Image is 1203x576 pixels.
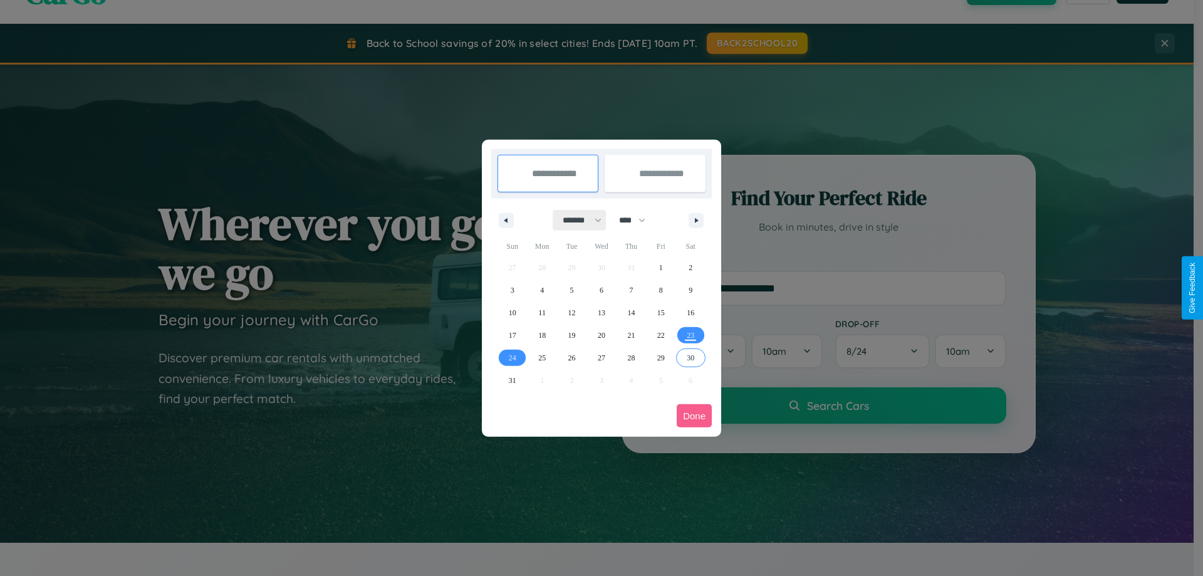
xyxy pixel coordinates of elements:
[568,347,576,369] span: 26
[568,301,576,324] span: 12
[538,301,546,324] span: 11
[617,236,646,256] span: Thu
[617,301,646,324] button: 14
[677,404,712,427] button: Done
[570,279,574,301] span: 5
[617,279,646,301] button: 7
[557,324,586,347] button: 19
[627,324,635,347] span: 21
[557,301,586,324] button: 12
[540,279,544,301] span: 4
[627,301,635,324] span: 14
[509,369,516,392] span: 31
[598,301,605,324] span: 13
[497,324,527,347] button: 17
[527,347,556,369] button: 25
[627,347,635,369] span: 28
[511,279,514,301] span: 3
[586,236,616,256] span: Wed
[689,256,692,279] span: 2
[497,369,527,392] button: 31
[509,347,516,369] span: 24
[586,347,616,369] button: 27
[497,236,527,256] span: Sun
[617,347,646,369] button: 28
[646,301,675,324] button: 15
[646,236,675,256] span: Fri
[598,347,605,369] span: 27
[646,256,675,279] button: 1
[557,236,586,256] span: Tue
[687,324,694,347] span: 23
[689,279,692,301] span: 9
[617,324,646,347] button: 21
[629,279,633,301] span: 7
[687,347,694,369] span: 30
[676,347,706,369] button: 30
[676,236,706,256] span: Sat
[657,347,665,369] span: 29
[557,279,586,301] button: 5
[598,324,605,347] span: 20
[509,301,516,324] span: 10
[676,301,706,324] button: 16
[586,301,616,324] button: 13
[538,347,546,369] span: 25
[687,301,694,324] span: 16
[659,256,663,279] span: 1
[586,279,616,301] button: 6
[497,301,527,324] button: 10
[600,279,603,301] span: 6
[676,324,706,347] button: 23
[646,347,675,369] button: 29
[557,347,586,369] button: 26
[646,279,675,301] button: 8
[527,324,556,347] button: 18
[676,256,706,279] button: 2
[538,324,546,347] span: 18
[509,324,516,347] span: 17
[497,279,527,301] button: 3
[527,301,556,324] button: 11
[586,324,616,347] button: 20
[646,324,675,347] button: 22
[676,279,706,301] button: 9
[568,324,576,347] span: 19
[527,236,556,256] span: Mon
[657,301,665,324] span: 15
[659,279,663,301] span: 8
[1188,263,1197,313] div: Give Feedback
[497,347,527,369] button: 24
[657,324,665,347] span: 22
[527,279,556,301] button: 4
